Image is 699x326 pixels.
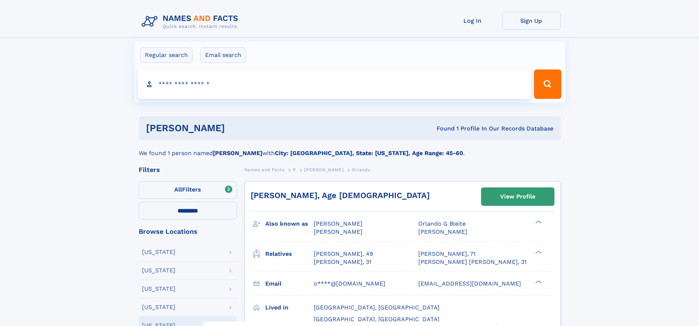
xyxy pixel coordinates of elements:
[500,188,535,205] div: View Profile
[534,69,561,99] button: Search Button
[502,12,561,30] a: Sign Up
[314,228,363,235] span: [PERSON_NAME]
[139,228,237,235] div: Browse Locations
[140,47,193,63] label: Regular search
[142,286,175,292] div: [US_STATE]
[314,304,440,311] span: [GEOGRAPHIC_DATA], [GEOGRAPHIC_DATA]
[265,277,314,290] h3: Email
[142,249,175,255] div: [US_STATE]
[534,220,542,225] div: ❯
[331,125,553,133] div: Found 1 Profile In Our Records Database
[534,250,542,254] div: ❯
[251,191,430,200] a: [PERSON_NAME], Age [DEMOGRAPHIC_DATA]
[139,140,561,158] div: We found 1 person named with .
[275,150,463,157] b: City: [GEOGRAPHIC_DATA], State: [US_STATE], Age Range: 45-60
[293,167,296,172] span: P
[139,166,237,173] div: Filters
[244,165,285,174] a: Names and Facts
[418,220,466,227] span: Orlando G Bleite
[139,181,237,199] label: Filters
[314,258,371,266] a: [PERSON_NAME], 31
[443,12,502,30] a: Log In
[265,301,314,314] h3: Lived in
[142,268,175,273] div: [US_STATE]
[304,165,343,174] a: [PERSON_NAME]
[142,304,175,310] div: [US_STATE]
[139,12,244,32] img: Logo Names and Facts
[174,186,182,193] span: All
[138,69,531,99] input: search input
[200,47,246,63] label: Email search
[265,248,314,260] h3: Relatives
[481,188,554,205] a: View Profile
[352,167,371,172] span: Orlando
[265,218,314,230] h3: Also known as
[314,220,363,227] span: [PERSON_NAME]
[293,165,296,174] a: P
[534,279,542,284] div: ❯
[314,250,373,258] a: [PERSON_NAME], 49
[213,150,262,157] b: [PERSON_NAME]
[418,228,467,235] span: [PERSON_NAME]
[418,258,527,266] a: [PERSON_NAME] [PERSON_NAME], 31
[418,250,476,258] a: [PERSON_NAME], 71
[418,280,521,287] span: [EMAIL_ADDRESS][DOMAIN_NAME]
[146,123,331,133] h1: [PERSON_NAME]
[314,316,440,323] span: [GEOGRAPHIC_DATA], [GEOGRAPHIC_DATA]
[304,167,343,172] span: [PERSON_NAME]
